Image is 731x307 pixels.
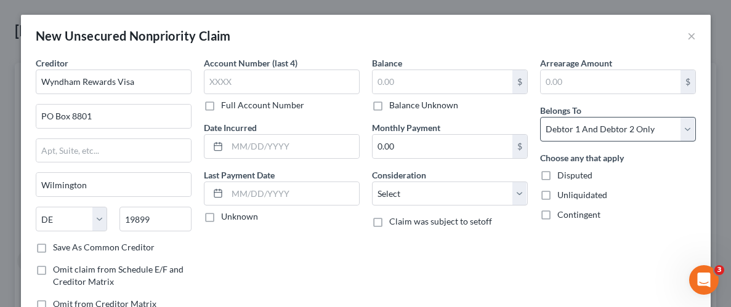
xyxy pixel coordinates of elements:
input: MM/DD/YYYY [227,182,359,205]
label: Date Incurred [204,121,257,134]
label: Full Account Number [221,99,304,111]
span: Unliquidated [557,189,607,200]
input: Apt, Suite, etc... [36,139,191,162]
label: Account Number (last 4) [204,57,297,70]
div: $ [681,70,695,94]
span: Claim was subject to setoff [389,216,492,226]
input: Enter city... [36,173,191,196]
div: $ [512,135,527,158]
label: Arrearage Amount [540,57,612,70]
input: 0.00 [541,70,681,94]
input: XXXX [204,70,360,94]
span: Disputed [557,170,592,180]
input: 0.00 [373,70,512,94]
span: Omit claim from Schedule E/F and Creditor Matrix [53,264,184,287]
span: Creditor [36,58,68,68]
label: Monthly Payment [372,121,440,134]
input: Search creditor by name... [36,70,192,94]
div: New Unsecured Nonpriority Claim [36,27,231,44]
label: Balance Unknown [389,99,458,111]
input: MM/DD/YYYY [227,135,359,158]
input: Enter zip... [119,207,192,231]
label: Choose any that apply [540,151,624,164]
iframe: Intercom live chat [689,265,719,295]
label: Balance [372,57,402,70]
label: Last Payment Date [204,169,275,181]
input: 0.00 [373,135,512,158]
span: 3 [714,265,724,275]
span: Contingent [557,209,600,220]
span: Belongs To [540,105,581,116]
input: Enter address... [36,105,191,128]
label: Save As Common Creditor [53,241,155,253]
div: $ [512,70,527,94]
button: × [687,28,696,43]
label: Unknown [221,210,258,223]
label: Consideration [372,169,426,181]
